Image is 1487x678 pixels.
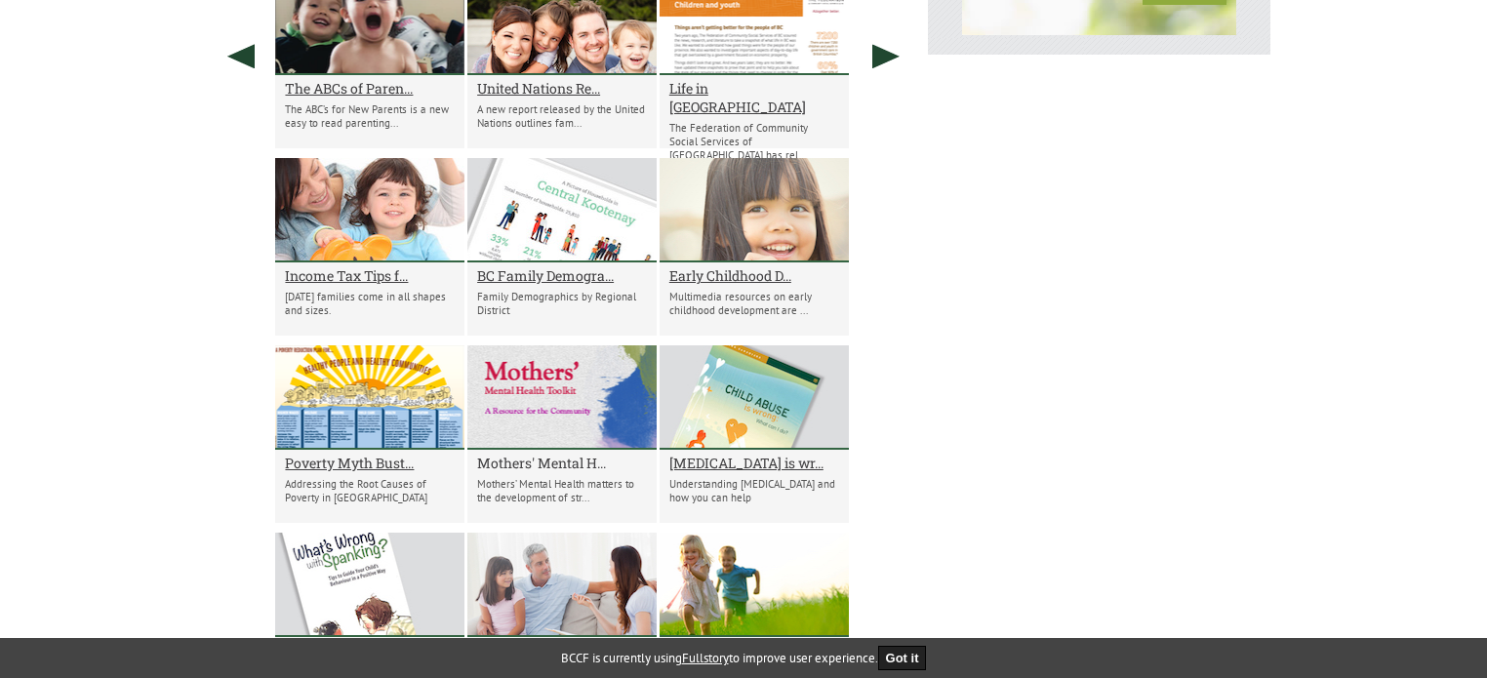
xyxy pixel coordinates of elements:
[285,102,455,130] p: The ABC’s for New Parents is a new easy to read parenting...
[275,158,464,336] li: Income Tax Tips for Families
[285,290,455,317] p: [DATE] families come in all shapes and sizes.
[477,290,647,317] p: Family Demographics by Regional District
[285,477,455,504] p: Addressing the Root Causes of Poverty in [GEOGRAPHIC_DATA]
[477,266,647,285] a: BC Family Demogra...
[682,650,729,666] a: Fullstory
[275,345,464,523] li: Poverty Myth Busters
[669,79,839,116] a: Life in [GEOGRAPHIC_DATA]
[477,477,647,504] p: Mothers’ Mental Health matters to the development of str...
[285,79,455,98] a: The ABCs of Paren...
[660,345,849,523] li: Child Abuse is wrong: what can I do?
[669,477,839,504] p: Understanding [MEDICAL_DATA] and how you can help
[285,266,455,285] a: Income Tax Tips f...
[477,79,647,98] a: United Nations Re...
[669,266,839,285] a: Early Childhood D...
[669,290,839,317] p: Multimedia resources on early childhood development are ...
[285,454,455,472] a: Poverty Myth Bust...
[660,158,849,336] li: Early Childhood Development Resources
[477,454,647,472] a: Mothers' Mental H...
[669,121,839,162] p: The Federation of Community Social Services of [GEOGRAPHIC_DATA] has rel...
[467,345,657,523] li: Mothers' Mental Health Toolkit: A Resource for the Community
[477,102,647,130] p: A new report released by the United Nations outlines fam...
[467,158,657,336] li: BC Family Demographic Infographics
[878,646,927,670] button: Got it
[669,454,839,472] a: [MEDICAL_DATA] is wr...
